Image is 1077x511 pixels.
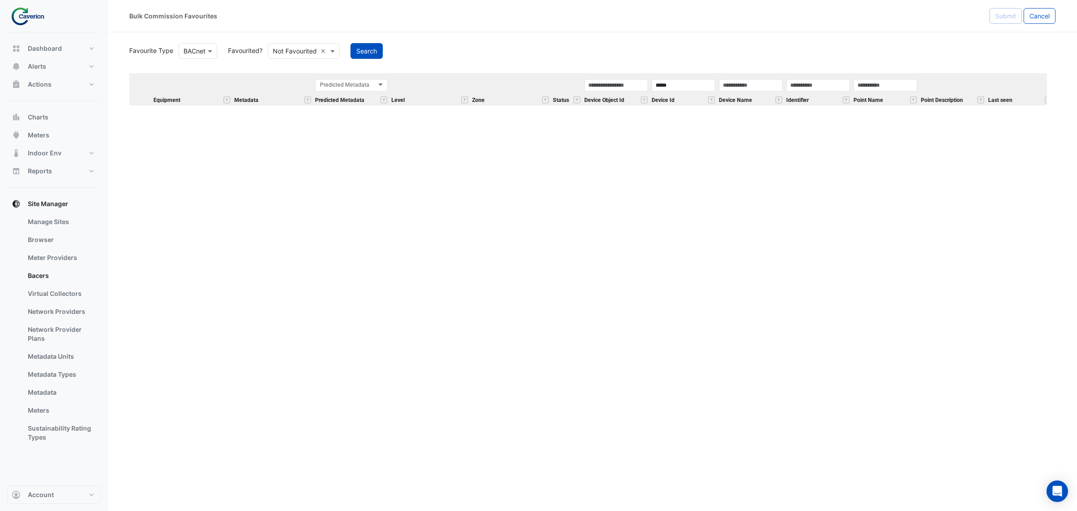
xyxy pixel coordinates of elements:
[7,75,101,93] button: Actions
[350,43,383,59] button: Search
[12,131,21,140] app-icon: Meters
[28,131,49,140] span: Meters
[28,113,48,122] span: Charts
[988,97,1012,103] span: Last seen
[12,113,21,122] app-icon: Charts
[7,40,101,57] button: Dashboard
[1029,12,1050,20] span: Cancel
[28,80,52,89] span: Actions
[21,231,101,249] a: Browser
[786,97,809,103] span: Identifier
[315,97,364,103] span: Predicted Metadata
[921,97,963,103] span: Point Description
[12,62,21,71] app-icon: Alerts
[584,97,624,103] span: Device Object Id
[234,97,258,103] span: Metadata
[21,249,101,267] a: Meter Providers
[12,80,21,89] app-icon: Actions
[7,195,101,213] button: Site Manager
[1046,480,1068,502] div: Open Intercom Messenger
[12,149,21,158] app-icon: Indoor Env
[21,213,101,231] a: Manage Sites
[7,486,101,504] button: Account
[7,213,101,450] div: Site Manager
[223,46,263,55] label: Favourited?
[21,419,101,446] a: Sustainability Rating Types
[7,57,101,75] button: Alerts
[129,11,217,21] div: Bulk Commission Favourites
[7,126,101,144] button: Meters
[320,46,328,56] span: Clear
[21,401,101,419] a: Meters
[124,46,173,55] label: Favourite Type
[391,97,405,103] span: Level
[7,108,101,126] button: Charts
[21,366,101,383] a: Metadata Types
[553,97,569,103] span: Status
[472,97,485,103] span: Zone
[28,167,52,176] span: Reports
[28,44,62,53] span: Dashboard
[11,7,51,25] img: Company Logo
[7,162,101,180] button: Reports
[21,321,101,348] a: Network Provider Plans
[21,348,101,366] a: Metadata Units
[28,490,54,499] span: Account
[28,62,46,71] span: Alerts
[28,149,61,158] span: Indoor Env
[1024,8,1055,24] button: Cancel
[719,97,752,103] span: Device Name
[12,44,21,53] app-icon: Dashboard
[12,199,21,208] app-icon: Site Manager
[854,97,883,103] span: Point Name
[153,97,180,103] span: Equipment
[28,199,68,208] span: Site Manager
[21,303,101,321] a: Network Providers
[7,144,101,162] button: Indoor Env
[21,383,101,401] a: Metadata
[21,285,101,303] a: Virtual Collectors
[12,167,21,176] app-icon: Reports
[652,97,674,103] span: Device Id
[21,267,101,285] a: Bacers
